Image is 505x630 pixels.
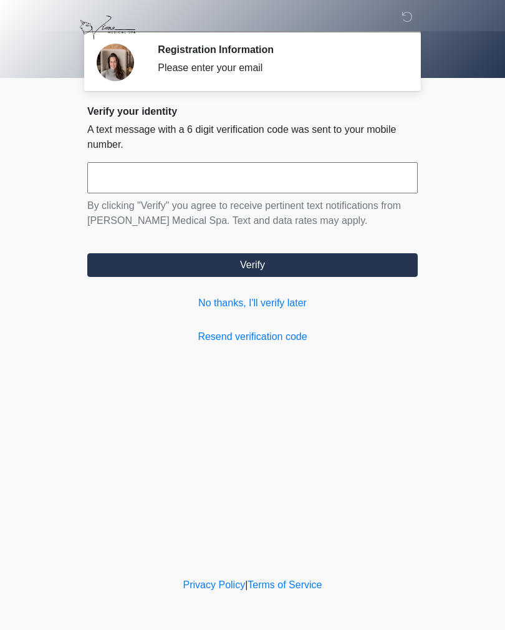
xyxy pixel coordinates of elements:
[87,198,418,228] p: By clicking "Verify" you agree to receive pertinent text notifications from [PERSON_NAME] Medical...
[248,579,322,590] a: Terms of Service
[87,329,418,344] a: Resend verification code
[97,44,134,81] img: Agent Avatar
[87,253,418,277] button: Verify
[75,9,140,46] img: Viona Medical Spa Logo
[87,296,418,311] a: No thanks, I'll verify later
[158,61,399,75] div: Please enter your email
[87,122,418,152] p: A text message with a 6 digit verification code was sent to your mobile number.
[183,579,246,590] a: Privacy Policy
[87,105,418,117] h2: Verify your identity
[245,579,248,590] a: |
